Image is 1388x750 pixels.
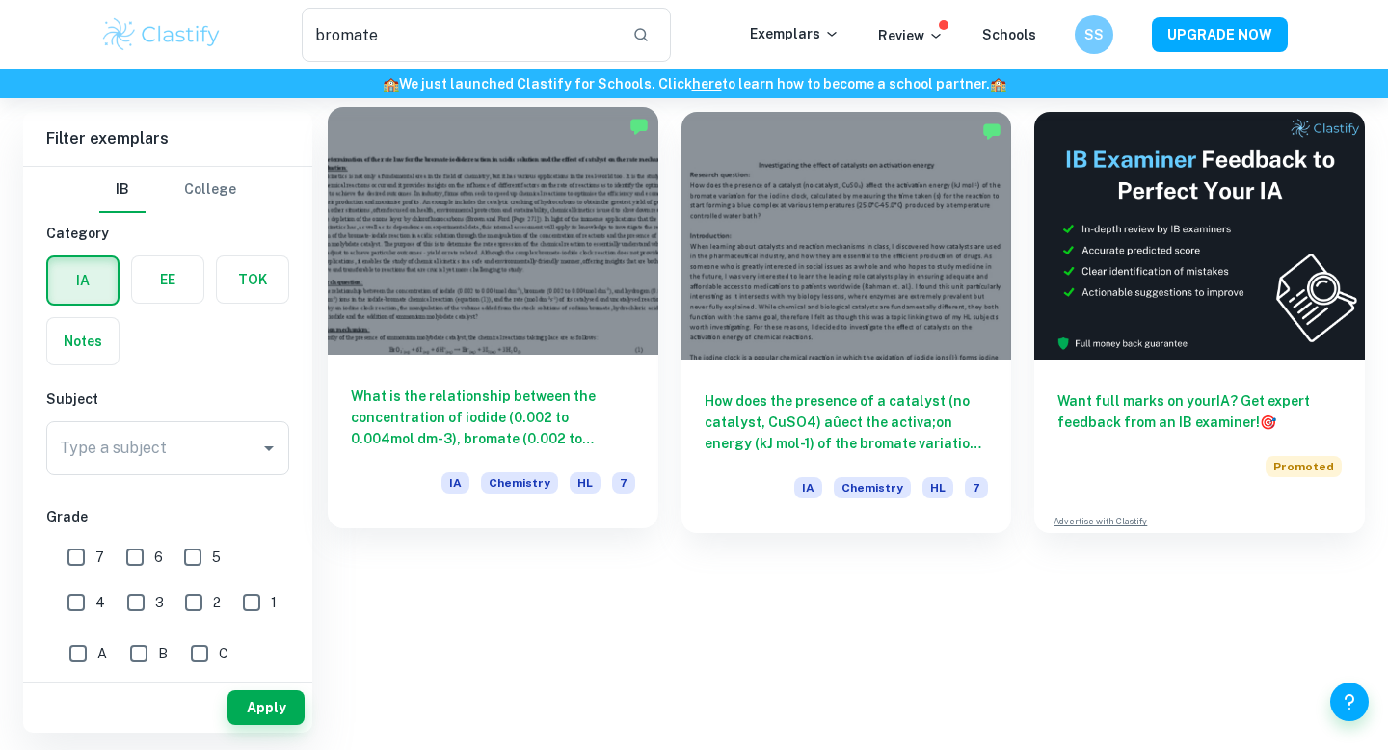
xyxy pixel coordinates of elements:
[4,73,1384,94] h6: We just launched Clastify for Schools. Click to learn how to become a school partner.
[219,643,228,664] span: C
[155,592,164,613] span: 3
[750,23,840,44] p: Exemplars
[1075,15,1113,54] button: SS
[692,76,722,92] a: here
[982,27,1036,42] a: Schools
[383,76,399,92] span: 🏫
[255,435,282,462] button: Open
[46,388,289,410] h6: Subject
[46,506,289,527] h6: Grade
[570,472,601,494] span: HL
[48,257,118,304] button: IA
[99,167,146,213] button: IB
[100,15,223,54] img: Clastify logo
[95,547,104,568] span: 7
[1330,683,1369,721] button: Help and Feedback
[97,643,107,664] span: A
[705,390,989,454] h6: How does the presence of a catalyst (no catalyst, CuSO4) aûect the activa;on energy (kJ mol-1) of...
[1034,112,1365,533] a: Want full marks on yourIA? Get expert feedback from an IB examiner!PromotedAdvertise with Clastify
[23,112,312,166] h6: Filter exemplars
[681,112,1012,533] a: How does the presence of a catalyst (no catalyst, CuSO4) aûect the activa;on energy (kJ mol-1) of...
[132,256,203,303] button: EE
[965,477,988,498] span: 7
[302,8,617,62] input: Search for any exemplars...
[99,167,236,213] div: Filter type choice
[441,472,469,494] span: IA
[184,167,236,213] button: College
[154,547,163,568] span: 6
[158,643,168,664] span: B
[990,76,1006,92] span: 🏫
[1054,515,1147,528] a: Advertise with Clastify
[1260,415,1276,430] span: 🎯
[629,117,649,136] img: Marked
[212,547,221,568] span: 5
[95,592,105,613] span: 4
[1083,24,1106,45] h6: SS
[878,25,944,46] p: Review
[328,112,658,533] a: What is the relationship between the concentration of iodide (0.002 to 0.004mol dm-3), bromate (0...
[922,477,953,498] span: HL
[46,223,289,244] h6: Category
[481,472,558,494] span: Chemistry
[217,256,288,303] button: TOK
[794,477,822,498] span: IA
[213,592,221,613] span: 2
[1152,17,1288,52] button: UPGRADE NOW
[1057,390,1342,433] h6: Want full marks on your IA ? Get expert feedback from an IB examiner!
[1266,456,1342,477] span: Promoted
[47,318,119,364] button: Notes
[834,477,911,498] span: Chemistry
[982,121,1001,141] img: Marked
[1034,112,1365,360] img: Thumbnail
[227,690,305,725] button: Apply
[351,386,635,449] h6: What is the relationship between the concentration of iodide (0.002 to 0.004mol dm-3), bromate (0...
[612,472,635,494] span: 7
[271,592,277,613] span: 1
